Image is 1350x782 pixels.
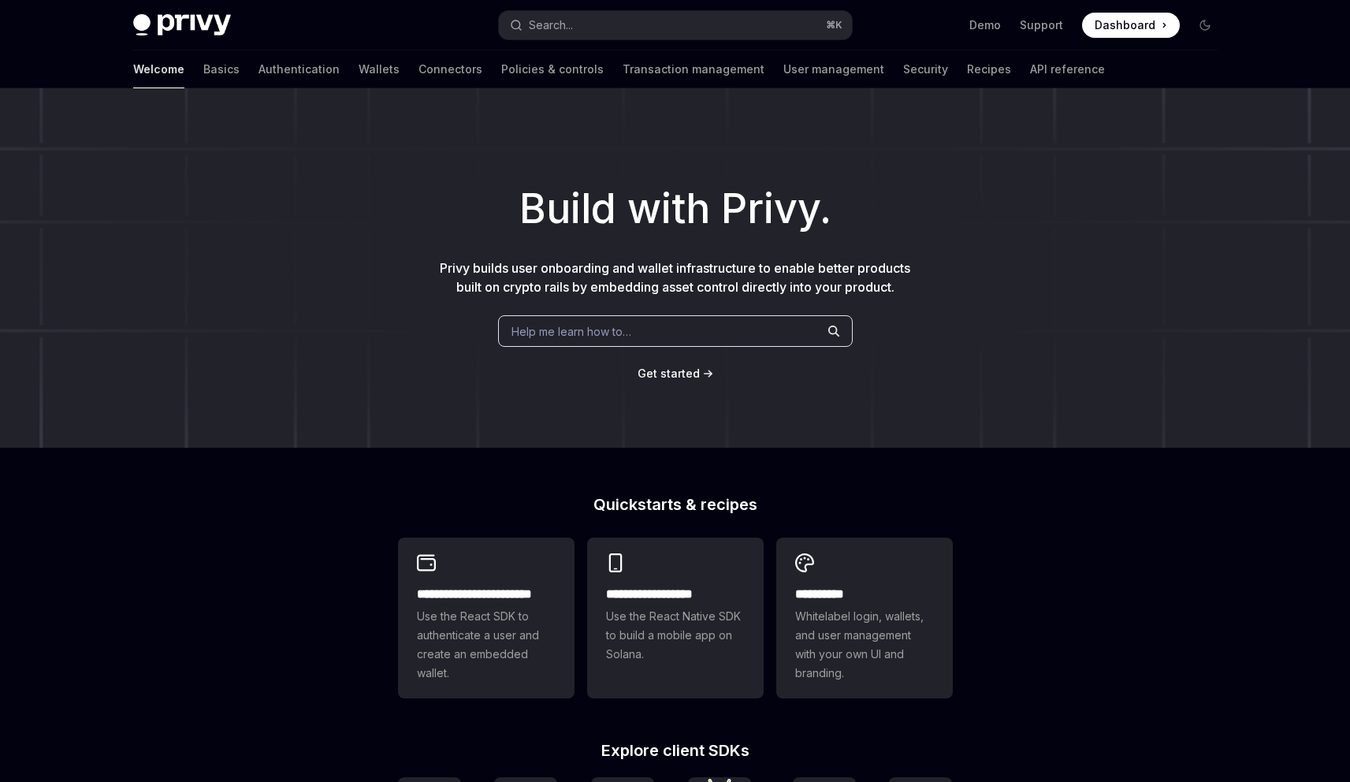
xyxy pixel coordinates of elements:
[529,16,573,35] div: Search...
[501,50,604,88] a: Policies & controls
[499,11,852,39] button: Open search
[826,19,842,32] span: ⌘ K
[418,50,482,88] a: Connectors
[203,50,240,88] a: Basics
[1020,17,1063,33] a: Support
[783,50,884,88] a: User management
[398,497,953,512] h2: Quickstarts & recipes
[1095,17,1155,33] span: Dashboard
[1192,13,1218,38] button: Toggle dark mode
[903,50,948,88] a: Security
[133,14,231,36] img: dark logo
[967,50,1011,88] a: Recipes
[638,367,700,380] span: Get started
[417,607,556,683] span: Use the React SDK to authenticate a user and create an embedded wallet.
[359,50,400,88] a: Wallets
[398,743,953,758] h2: Explore client SDKs
[776,538,953,698] a: **** *****Whitelabel login, wallets, and user management with your own UI and branding.
[1030,50,1105,88] a: API reference
[638,366,700,382] a: Get started
[258,50,340,88] a: Authentication
[133,50,184,88] a: Welcome
[440,260,910,295] span: Privy builds user onboarding and wallet infrastructure to enable better products built on crypto ...
[511,323,631,340] span: Help me learn how to…
[1082,13,1180,38] a: Dashboard
[795,607,934,683] span: Whitelabel login, wallets, and user management with your own UI and branding.
[969,17,1001,33] a: Demo
[623,50,764,88] a: Transaction management
[25,178,1325,240] h1: Build with Privy.
[606,607,745,664] span: Use the React Native SDK to build a mobile app on Solana.
[587,538,764,698] a: **** **** **** ***Use the React Native SDK to build a mobile app on Solana.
